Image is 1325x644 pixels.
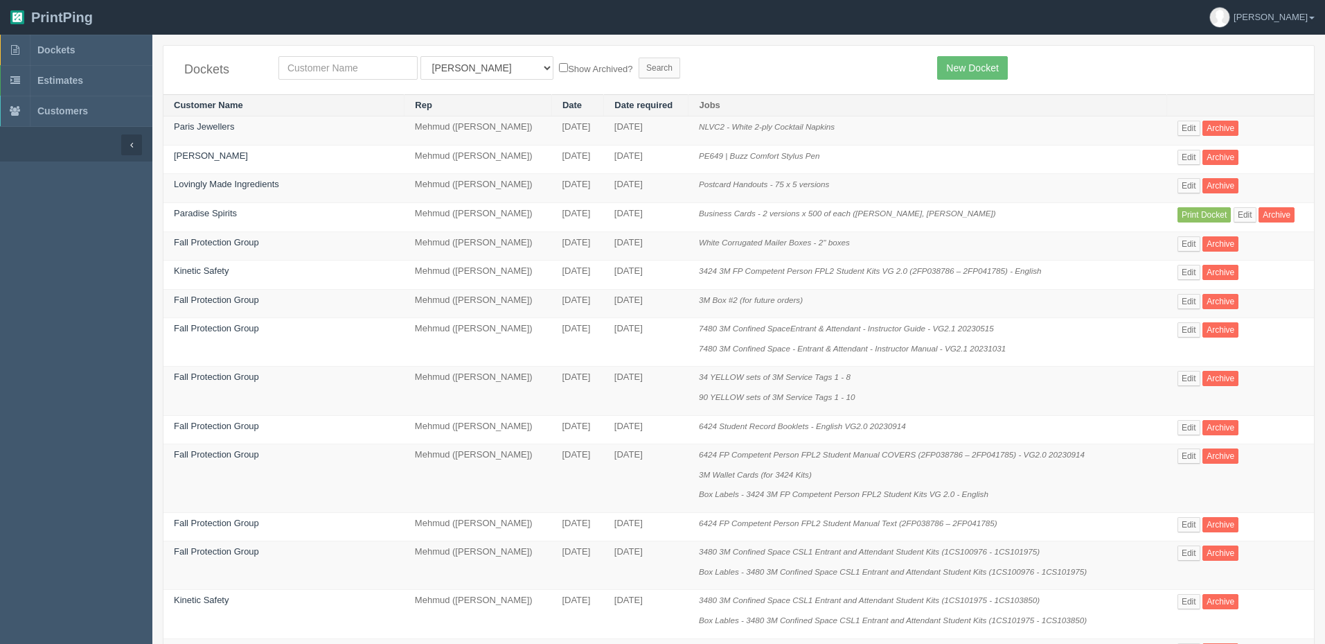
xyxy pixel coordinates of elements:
[699,295,803,304] i: 3M Box #2 (for future orders)
[37,44,75,55] span: Dockets
[10,10,24,24] img: logo-3e63b451c926e2ac314895c53de4908e5d424f24456219fb08d385ab2e579770.png
[604,512,688,541] td: [DATE]
[604,318,688,367] td: [DATE]
[604,415,688,444] td: [DATE]
[699,151,820,160] i: PE649 | Buzz Comfort Stylus Pen
[699,450,1085,459] i: 6424 FP Competent Person FPL2 Student Manual COVERS (2FP038786 – 2FP041785) - VG2.0 20230914
[404,145,552,174] td: Mehmud ([PERSON_NAME])
[562,100,582,110] a: Date
[174,546,259,557] a: Fall Protection Group
[551,590,603,638] td: [DATE]
[699,238,850,247] i: White Corrugated Mailer Boxes - 2" boxes
[551,444,603,513] td: [DATE]
[1177,236,1200,252] a: Edit
[1210,8,1229,27] img: avatar_default-7531ab5dedf162e01f1e0bb0964e6a185e93c5c22dfe317fb01d7f8cd2b1632c.jpg
[551,174,603,203] td: [DATE]
[639,58,680,78] input: Search
[551,289,603,318] td: [DATE]
[1202,265,1238,280] a: Archive
[1177,150,1200,165] a: Edit
[1177,207,1231,223] a: Print Docket
[604,174,688,203] td: [DATE]
[699,180,829,189] i: Postcard Handouts - 75 x 5 versions
[404,512,552,541] td: Mehmud ([PERSON_NAME])
[404,541,552,590] td: Mehmud ([PERSON_NAME])
[1177,371,1200,386] a: Edit
[699,344,1006,353] i: 7480 3M Confined Space - Entrant & Attendant - Instructor Manual - VG2.1 20231031
[174,121,234,132] a: Paris Jewellers
[404,367,552,415] td: Mehmud ([PERSON_NAME])
[551,261,603,290] td: [DATE]
[1202,546,1238,561] a: Archive
[559,60,632,76] label: Show Archived?
[699,372,851,381] i: 34 YELLOW sets of 3M Service Tags 1 - 8
[699,519,997,528] i: 6424 FP Competent Person FPL2 Student Manual Text (2FP038786 – 2FP041785)
[604,232,688,261] td: [DATE]
[1177,322,1200,338] a: Edit
[174,323,259,333] a: Fall Protection Group
[604,203,688,232] td: [DATE]
[37,75,83,86] span: Estimates
[184,63,258,77] h4: Dockets
[404,232,552,261] td: Mehmud ([PERSON_NAME])
[37,105,88,116] span: Customers
[551,203,603,232] td: [DATE]
[688,94,1167,116] th: Jobs
[551,232,603,261] td: [DATE]
[174,449,259,460] a: Fall Protection Group
[699,209,996,218] i: Business Cards - 2 versions x 500 of each ([PERSON_NAME], [PERSON_NAME])
[404,203,552,232] td: Mehmud ([PERSON_NAME])
[404,174,552,203] td: Mehmud ([PERSON_NAME])
[1202,322,1238,338] a: Archive
[604,541,688,590] td: [DATE]
[1202,121,1238,136] a: Archive
[559,63,568,72] input: Show Archived?
[1177,121,1200,136] a: Edit
[604,444,688,513] td: [DATE]
[699,616,1087,625] i: Box Lables - 3480 3M Confined Space CSL1 Entrant and Attendant Student Kits (1CS101975 - 1CS103850)
[174,179,279,189] a: Lovingly Made Ingredients
[1177,420,1200,435] a: Edit
[174,295,259,305] a: Fall Protection Group
[551,145,603,174] td: [DATE]
[1177,594,1200,609] a: Edit
[551,415,603,444] td: [DATE]
[404,444,552,513] td: Mehmud ([PERSON_NAME])
[1202,236,1238,252] a: Archive
[604,261,688,290] td: [DATE]
[174,595,229,605] a: Kinetic Safety
[604,145,688,174] td: [DATE]
[699,489,988,498] i: Box Labels - 3424 3M FP Competent Person FPL2 Student Kits VG 2.0 - English
[404,318,552,367] td: Mehmud ([PERSON_NAME])
[551,367,603,415] td: [DATE]
[1202,178,1238,193] a: Archive
[604,590,688,638] td: [DATE]
[1177,265,1200,280] a: Edit
[1202,371,1238,386] a: Archive
[699,324,994,333] i: 7480 3M Confined SpaceEntrant & Attendant - Instructor Guide - VG2.1 20230515
[937,56,1007,80] a: New Docket
[174,150,248,161] a: [PERSON_NAME]
[699,122,835,131] i: NLVC2 - White 2-ply Cocktail Napkins
[614,100,673,110] a: Date required
[699,567,1087,576] i: Box Lables - 3480 3M Confined Space CSL1 Entrant and Attendant Student Kits (1CS100976 - 1CS101975)
[174,518,259,528] a: Fall Protection Group
[1202,150,1238,165] a: Archive
[604,289,688,318] td: [DATE]
[1202,294,1238,309] a: Archive
[404,261,552,290] td: Mehmud ([PERSON_NAME])
[174,237,259,247] a: Fall Protection Group
[604,116,688,146] td: [DATE]
[551,318,603,367] td: [DATE]
[1259,207,1295,223] a: Archive
[1202,420,1238,435] a: Archive
[551,512,603,541] td: [DATE]
[404,116,552,146] td: Mehmud ([PERSON_NAME])
[404,415,552,444] td: Mehmud ([PERSON_NAME])
[174,266,229,276] a: Kinetic Safety
[1202,449,1238,464] a: Archive
[1177,546,1200,561] a: Edit
[604,367,688,415] td: [DATE]
[174,208,237,218] a: Paradise Spirits
[1177,178,1200,193] a: Edit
